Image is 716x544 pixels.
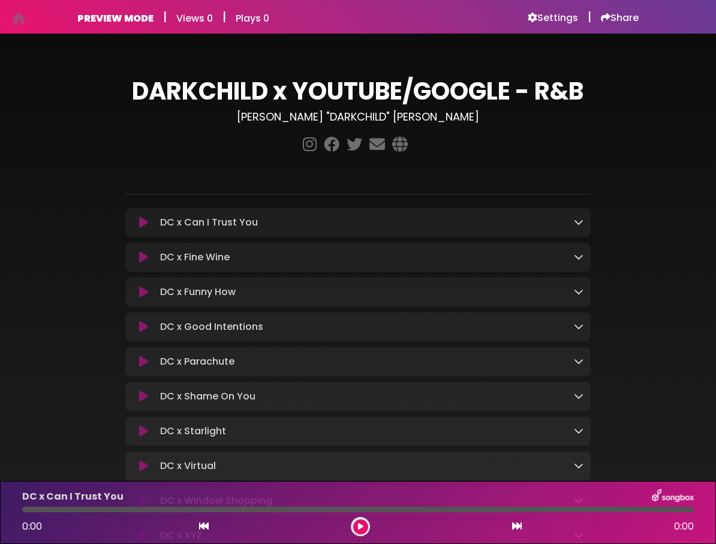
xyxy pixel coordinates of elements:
a: Settings [528,12,578,24]
p: DC x Virtual [160,459,216,473]
h1: DARKCHILD x YOUTUBE/GOOGLE - R&B [125,77,591,106]
span: 0:00 [674,519,694,534]
h6: Plays 0 [236,13,269,24]
a: Share [601,12,639,24]
p: DC x Funny How [160,285,236,299]
p: DC x Fine Wine [160,250,230,265]
h6: PREVIEW MODE [77,13,154,24]
h3: [PERSON_NAME] "DARKCHILD" [PERSON_NAME] [125,110,591,124]
h6: Views 0 [176,13,213,24]
span: 0:00 [22,519,42,533]
img: songbox-logo-white.png [652,489,694,504]
p: DC x Can I Trust You [22,489,124,504]
h5: | [222,10,226,24]
p: DC x Can I Trust You [160,215,258,230]
p: DC x Starlight [160,424,226,438]
h5: | [163,10,167,24]
p: DC x Good Intentions [160,320,263,334]
p: DC x Shame On You [160,389,255,404]
h5: | [588,10,591,24]
p: DC x Parachute [160,354,234,369]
